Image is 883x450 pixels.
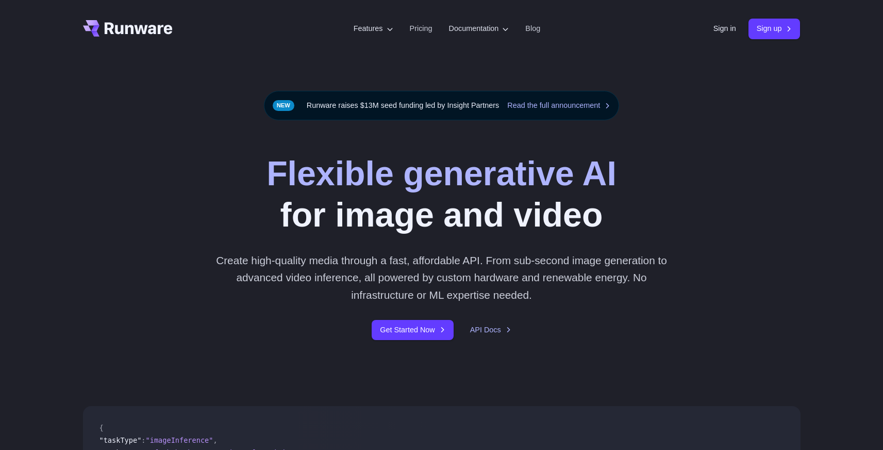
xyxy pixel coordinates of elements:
[99,436,142,444] span: "taskType"
[266,154,617,192] strong: Flexible generative AI
[713,23,736,35] a: Sign in
[146,436,213,444] span: "imageInference"
[410,23,432,35] a: Pricing
[470,324,511,336] a: API Docs
[83,20,173,37] a: Go to /
[266,153,617,235] h1: for image and video
[213,436,217,444] span: ,
[264,91,620,120] div: Runware raises $13M seed funding led by Insight Partners
[748,19,801,39] a: Sign up
[372,320,453,340] a: Get Started Now
[354,23,393,35] label: Features
[212,252,671,303] p: Create high-quality media through a fast, affordable API. From sub-second image generation to adv...
[141,436,145,444] span: :
[507,100,610,111] a: Read the full announcement
[449,23,509,35] label: Documentation
[525,23,540,35] a: Blog
[99,424,104,432] span: {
